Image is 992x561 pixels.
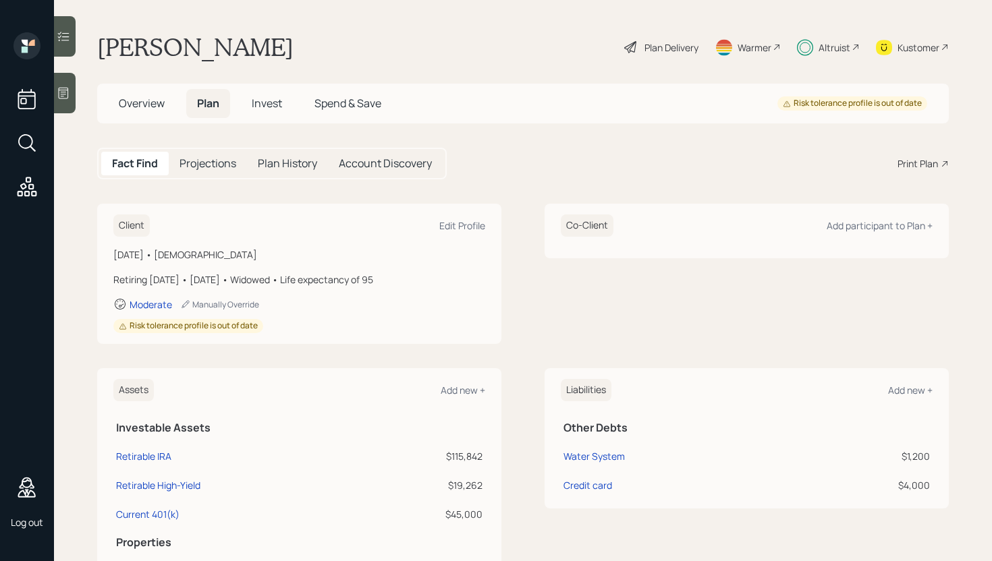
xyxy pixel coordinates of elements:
[180,299,259,310] div: Manually Override
[113,247,485,262] div: [DATE] • [DEMOGRAPHIC_DATA]
[11,516,43,529] div: Log out
[563,478,612,492] div: Credit card
[561,214,613,237] h6: Co-Client
[113,272,485,287] div: Retiring [DATE] • [DATE] • Widowed • Life expectancy of 95
[116,536,483,549] h5: Properties
[97,32,294,62] h1: [PERSON_NAME]
[339,157,432,170] h5: Account Discovery
[113,214,150,237] h6: Client
[898,156,938,171] div: Print Plan
[113,379,154,401] h6: Assets
[112,157,158,170] h5: Fact Find
[563,421,930,434] h5: Other Debts
[116,421,483,434] h5: Investable Assets
[130,298,172,311] div: Moderate
[360,449,483,463] div: $115,842
[898,40,939,55] div: Kustomer
[561,379,611,401] h6: Liabilities
[783,98,922,109] div: Risk tolerance profile is out of date
[644,40,698,55] div: Plan Delivery
[360,507,483,521] div: $45,000
[119,320,258,332] div: Risk tolerance profile is out of date
[441,384,485,396] div: Add new +
[119,96,165,111] span: Overview
[827,219,933,232] div: Add participant to Plan +
[802,449,930,463] div: $1,200
[314,96,381,111] span: Spend & Save
[258,157,317,170] h5: Plan History
[180,157,236,170] h5: Projections
[563,449,625,463] div: Water System
[116,478,200,492] div: Retirable High-Yield
[439,219,485,232] div: Edit Profile
[738,40,771,55] div: Warmer
[360,478,483,492] div: $19,262
[116,507,180,521] div: Current 401(k)
[888,384,933,396] div: Add new +
[197,96,219,111] span: Plan
[116,449,171,463] div: Retirable IRA
[252,96,282,111] span: Invest
[802,478,930,492] div: $4,000
[819,40,850,55] div: Altruist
